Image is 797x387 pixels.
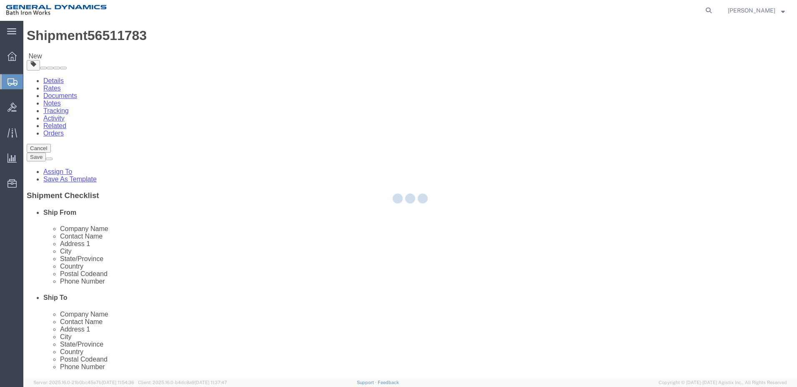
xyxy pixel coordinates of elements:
[357,380,378,385] a: Support
[659,379,787,386] span: Copyright © [DATE]-[DATE] Agistix Inc., All Rights Reserved
[102,380,134,385] span: [DATE] 11:54:36
[138,380,227,385] span: Client: 2025.16.0-b4dc8a9
[195,380,227,385] span: [DATE] 11:37:47
[727,5,785,15] button: [PERSON_NAME]
[33,380,134,385] span: Server: 2025.16.0-21b0bc45e7b
[378,380,399,385] a: Feedback
[728,6,775,15] span: Darcey Hanson
[6,4,109,17] img: logo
